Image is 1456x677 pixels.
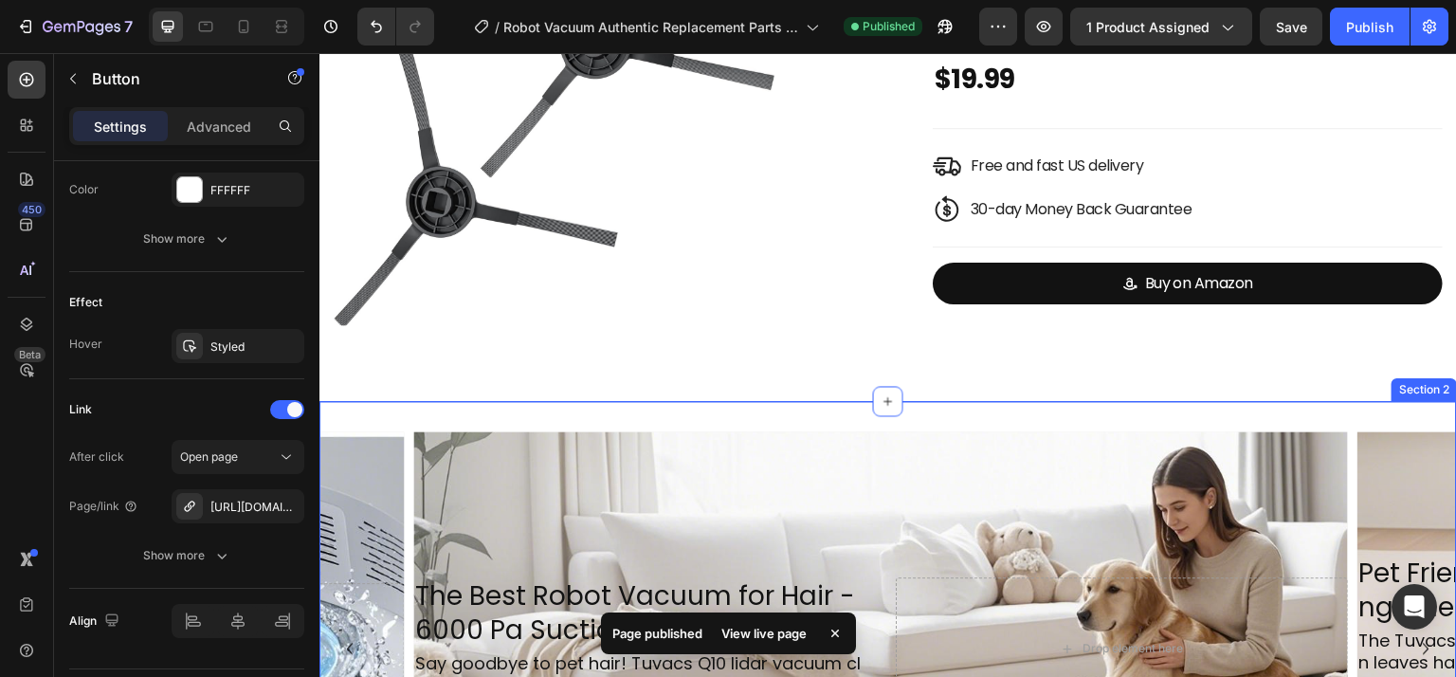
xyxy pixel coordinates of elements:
span: / [495,17,500,37]
button: Carousel Back Arrow [15,580,45,611]
span: 1 product assigned [1086,17,1210,37]
button: Show more [69,222,304,256]
span: Save [1276,19,1307,35]
p: Free and fast US delivery [651,103,825,121]
button: Carousel Next Arrow [1092,580,1122,611]
div: Buy on Amazon [826,217,935,245]
h2: The Best Robot Vacuum for Hair -6000 Pa Suction [95,524,547,597]
div: Page/link [69,498,138,515]
a: Buy on Amazon [613,210,1123,252]
button: Save [1260,8,1322,46]
div: 450 [18,202,45,217]
p: Settings [94,117,147,137]
div: Show more [143,229,231,248]
div: FFFFFF [210,182,300,199]
button: Open page [172,440,304,474]
div: Effect [69,294,102,311]
button: Publish [1330,8,1410,46]
div: Section 2 [1076,328,1134,345]
div: Publish [1346,17,1393,37]
div: Show more [143,546,231,565]
p: Button [92,67,253,90]
div: Beta [14,347,45,362]
p: Advanced [187,117,251,137]
div: View live page [710,620,818,647]
button: Show more [69,539,304,573]
div: Open Intercom Messenger [1392,584,1437,630]
div: Undo/Redo [357,8,434,46]
div: Hover [69,336,102,353]
iframe: Design area [319,53,1456,677]
span: Open page [180,449,238,464]
div: Color [69,181,99,198]
span: Published [863,18,915,35]
div: [URL][DOMAIN_NAME] [210,499,300,516]
div: After click [69,448,124,466]
p: 7 [124,15,133,38]
button: 7 [8,8,141,46]
p: Page published [612,624,702,643]
div: Link [69,401,92,418]
h2: Say goodbye to pet hair! Tuvacs Q10 lidar vacuum cleaner’s 6000 Pa suction effortlessly cleans ca... [95,597,547,668]
div: Drop element here [764,588,864,603]
div: Styled [210,338,300,356]
button: 1 product assigned [1070,8,1252,46]
p: 30-day Money Back Guarantee [651,147,873,165]
span: Robot Vacuum Authentic Replacement Parts - SE, Pro Series Edge-Sweeping Brush, (2-Pack) [503,17,798,37]
div: Align [69,609,123,634]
